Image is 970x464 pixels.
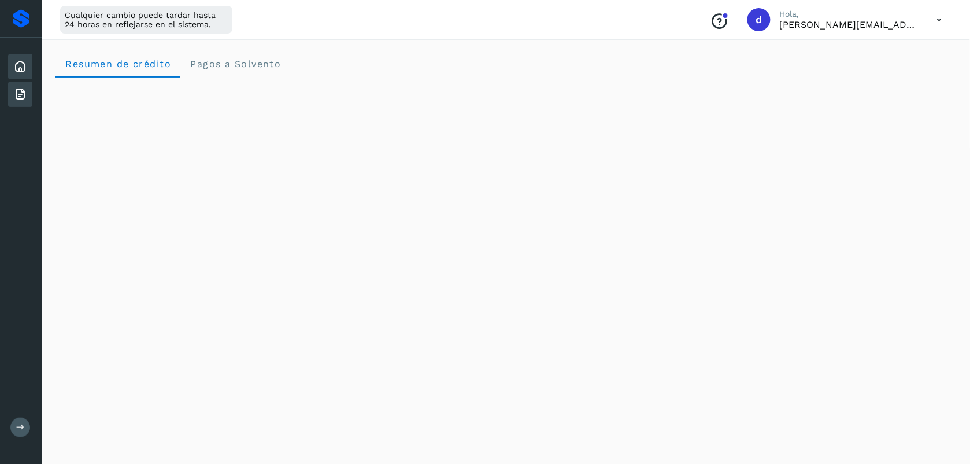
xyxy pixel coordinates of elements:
div: Cualquier cambio puede tardar hasta 24 horas en reflejarse en el sistema. [60,6,232,34]
div: Facturas [8,82,32,107]
p: d.alvarez@easyports.io [780,19,919,30]
span: Resumen de crédito [65,58,171,69]
div: Inicio [8,54,32,79]
p: Hola, [780,9,919,19]
span: Pagos a Solvento [190,58,281,69]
